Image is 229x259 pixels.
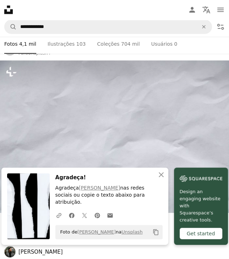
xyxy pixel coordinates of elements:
[76,40,86,48] span: 103
[4,6,13,14] a: Início — Unsplash
[213,3,228,17] button: Menu
[28,51,51,56] a: Unsplash+
[18,248,63,255] a: [PERSON_NAME]
[79,185,120,191] a: [PERSON_NAME]
[150,226,162,238] button: Copiar para a área de transferência
[180,173,222,184] img: file-1606177908946-d1eed1cbe4f5image
[97,34,140,54] a: Coleções 704 mil
[55,173,163,182] h3: Agradeça!
[121,40,140,48] span: 704 mil
[78,208,91,222] a: Compartilhar no Twitter
[180,228,222,239] div: Get started
[91,208,104,222] a: Compartilhar no Pinterest
[174,40,177,48] span: 0
[48,34,86,54] a: Ilustrações 103
[180,188,222,224] span: Design an engaging website with Squarespace’s creative tools.
[4,246,16,258] img: Ir para o perfil de Nathan Dumlao
[213,20,228,34] button: Filtros
[4,20,212,34] form: Pesquise conteúdo visual em todo o site
[151,34,178,54] a: Usuários 0
[57,226,143,238] span: Foto de na
[199,3,213,17] button: Idioma
[196,20,212,34] button: Limpar
[77,229,116,235] a: [PERSON_NAME]
[5,20,17,34] button: Pesquise na Unsplash
[65,208,78,222] a: Compartilhar no Facebook
[174,168,228,245] a: Design an engaging website with Squarespace’s creative tools.Get started
[104,208,116,222] a: Compartilhar por e-mail
[55,185,163,206] p: Agradeça nas redes sociais ou copie o texto abaixo para atribuição.
[185,3,199,17] a: Entrar / Cadastrar-se
[121,229,142,235] a: Unsplash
